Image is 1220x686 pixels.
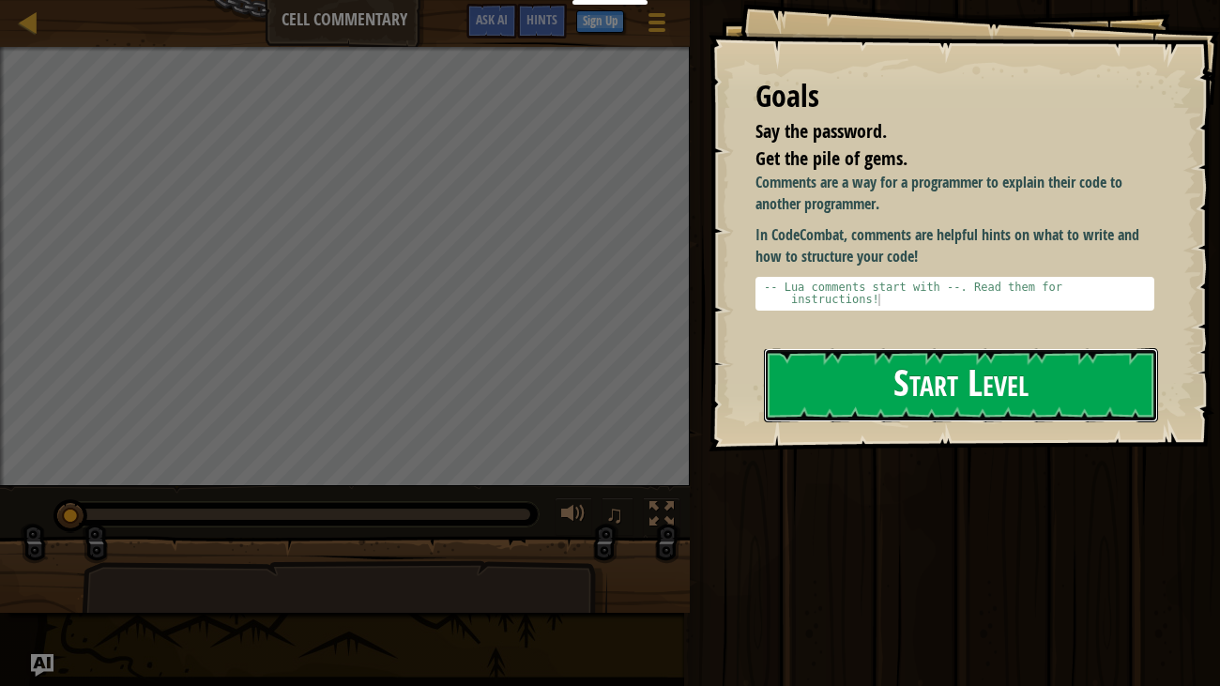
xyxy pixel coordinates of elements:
[643,497,680,536] button: Toggle fullscreen
[602,497,633,536] button: ♫
[755,172,1155,215] p: Comments are a way for a programmer to explain their code to another programmer.
[555,497,592,536] button: Adjust volume
[466,4,517,38] button: Ask AI
[764,348,1159,422] button: Start Level
[755,145,907,171] span: Get the pile of gems.
[633,4,680,48] button: Show game menu
[576,10,624,33] button: Sign Up
[476,10,508,28] span: Ask AI
[732,118,1151,145] li: Say the password.
[526,10,557,28] span: Hints
[755,118,887,144] span: Say the password.
[732,145,1151,173] li: Get the pile of gems.
[31,654,53,677] button: Ask AI
[605,500,624,528] span: ♫
[755,224,1155,267] p: In CodeCombat, comments are helpful hints on what to write and how to structure your code!
[755,75,1155,118] div: Goals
